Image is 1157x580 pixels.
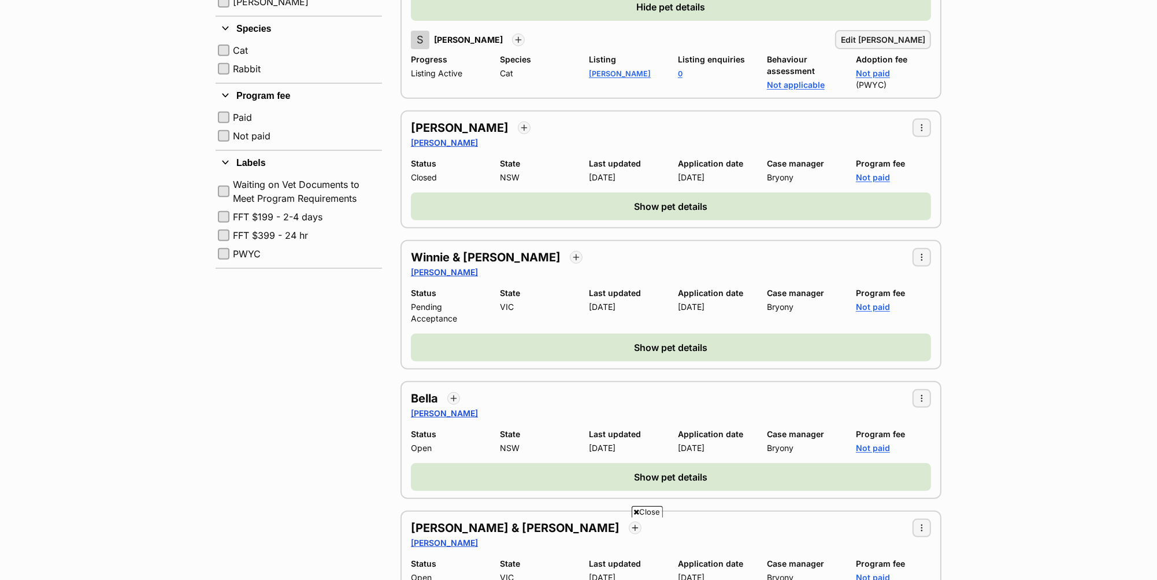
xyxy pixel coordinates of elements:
a: Bella [411,390,438,407]
span: Close [632,506,663,518]
a: Winnie & [PERSON_NAME] [411,249,561,265]
dt: Status [411,428,486,440]
dd: [DATE] [678,442,753,454]
button: Show pet details [411,463,931,491]
span: (PWYC) [856,80,887,90]
label: Waiting on Vet Documents to Meet Program Requirements [233,178,380,205]
dt: Status [411,287,486,299]
dt: State [500,428,575,440]
span: Show pet details [635,341,708,354]
a: Not paid [856,172,890,182]
button: Labels [216,156,382,171]
iframe: Advertisement [368,522,789,574]
dt: Adoption fee [856,54,931,65]
a: [PERSON_NAME] [589,69,651,78]
a: Not applicable [767,80,825,90]
label: FFT $399 - 24 hr [233,228,380,242]
dd: Pending Acceptance [411,301,486,324]
dt: Case manager [767,287,842,299]
button: Show pet details [411,193,931,220]
label: Not paid [233,129,380,143]
dt: Application date [678,158,753,169]
dd: Bryony [767,301,842,313]
dt: Listing [589,54,664,65]
dd: NSW [500,442,575,454]
a: [PERSON_NAME] [411,408,478,418]
span: S [411,31,429,49]
dd: [DATE] [589,172,664,183]
dd: VIC [500,301,575,313]
dt: Program fee [856,558,931,570]
label: FFT $199 - 2-4 days [233,210,380,224]
dt: Last updated [589,158,664,169]
h3: [PERSON_NAME] [434,32,503,48]
dd: [DATE] [678,172,753,183]
a: [PERSON_NAME] [411,138,478,147]
a: 0 [678,69,683,78]
label: Cat [233,43,380,57]
span: Show pet details [635,200,708,213]
dt: Application date [678,428,753,440]
dd: NSW [500,172,575,183]
div: Labels [216,175,382,268]
dt: State [500,287,575,299]
dd: Closed [411,172,486,183]
button: Show pet details [411,334,931,361]
dt: Last updated [589,287,664,299]
dt: Listing enquiries [678,54,753,65]
dt: Status [411,158,486,169]
dd: [DATE] [589,442,664,454]
button: Program fee [216,88,382,104]
label: Rabbit [233,62,380,76]
dt: State [500,158,575,169]
dt: Progress [411,54,486,65]
a: Not paid [856,68,890,78]
dt: Behaviour assessment [767,54,842,77]
div: Program fee [216,108,382,150]
a: Not paid [856,443,890,453]
dd: Open [411,442,486,454]
dt: Program fee [856,158,931,169]
dd: [DATE] [678,301,753,313]
dt: Case manager [767,558,842,570]
div: Species [216,41,382,83]
dt: Species [500,54,575,65]
dd: [DATE] [589,301,664,313]
dd: Bryony [767,442,842,454]
a: Edit [PERSON_NAME] [835,30,931,49]
dt: Program fee [856,428,931,440]
dd: Cat [500,68,575,79]
dt: Program fee [856,287,931,299]
a: Not paid [856,302,890,312]
span: Edit [PERSON_NAME] [841,34,925,46]
label: PWYC [233,247,380,261]
button: Species [216,21,382,36]
dt: Application date [678,287,753,299]
dd: Bryony [767,172,842,183]
label: Paid [233,110,380,124]
dt: Last updated [589,428,664,440]
dt: Case manager [767,428,842,440]
a: [PERSON_NAME] [411,120,509,136]
a: [PERSON_NAME] [411,267,478,277]
dt: Case manager [767,158,842,169]
dd: Listing Active [411,68,486,79]
span: Show pet details [635,470,708,484]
